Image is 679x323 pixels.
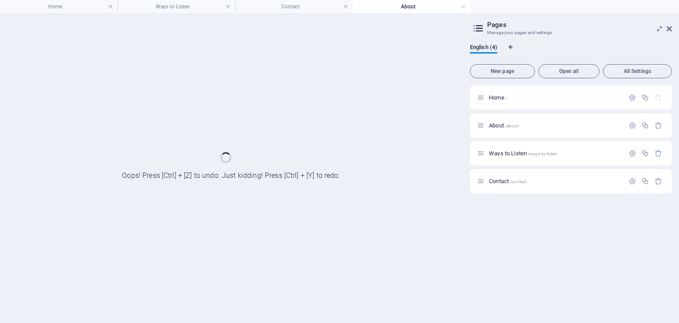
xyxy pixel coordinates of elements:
span: About [489,122,519,129]
button: Open all [538,64,599,78]
span: All Settings [607,69,668,74]
span: Click to open page [489,178,526,185]
h3: Manage your pages and settings [487,29,654,37]
div: Duplicate [641,94,649,101]
div: Duplicate [641,122,649,129]
div: Settings [629,150,636,157]
span: Open all [542,69,595,74]
span: Home [489,94,507,101]
span: /about [505,123,519,128]
h4: About [353,2,470,12]
div: Duplicate [641,177,649,185]
div: Settings [629,94,636,101]
div: About/about [486,123,624,128]
div: Remove [655,150,662,157]
h4: Contact [235,2,353,12]
button: New page [470,64,535,78]
span: / [505,96,507,100]
button: All Settings [603,64,672,78]
span: /contact [510,179,526,184]
h4: Ways to Listen [118,2,235,12]
h2: Pages [487,21,672,29]
div: Duplicate [641,150,649,157]
div: Settings [629,177,636,185]
div: Remove [655,122,662,129]
div: The startpage cannot be deleted [655,94,662,101]
span: /ways-to-listen [528,151,557,156]
span: Click to open page [489,150,557,157]
span: English (4) [470,42,497,54]
div: Contact/contact [486,178,624,184]
div: Ways to Listen/ways-to-listen [486,150,624,156]
div: Language Tabs [470,44,672,61]
div: Remove [655,177,662,185]
div: Settings [629,122,636,129]
span: New page [474,69,531,74]
div: Home/ [486,95,624,100]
